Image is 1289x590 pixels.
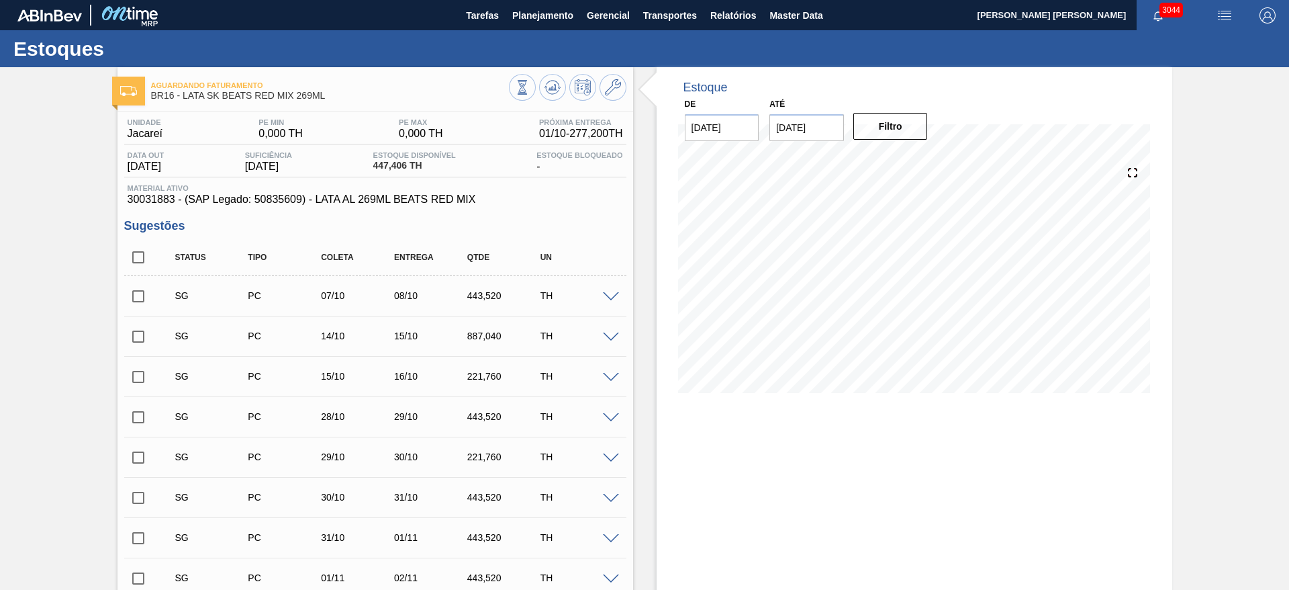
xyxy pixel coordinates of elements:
[318,573,399,583] div: 01/11/2025
[539,128,623,140] span: 01/10 - 277,200 TH
[391,452,472,462] div: 30/10/2025
[172,290,253,301] div: Sugestão Criada
[391,532,472,543] div: 01/11/2025
[512,7,573,24] span: Planejamento
[464,371,545,382] div: 221,760
[17,9,82,22] img: TNhmsLtSVTkK8tSr43FrP2fwEKptu5GPRR3wAAAABJRU5ErkJggg==
[464,253,545,262] div: Qtde
[533,151,626,173] div: -
[245,151,292,159] span: Suficiência
[318,331,399,341] div: 14/10/2025
[245,161,292,173] span: [DATE]
[128,194,623,206] span: 30031883 - (SAP Legado: 50835609) - LATA AL 269ML BEATS RED MIX
[710,7,756,24] span: Relatórios
[128,151,164,159] span: Data out
[391,573,472,583] div: 02/11/2025
[769,114,844,141] input: dd/mm/yyyy
[537,331,618,341] div: TH
[1159,3,1183,17] span: 3044
[537,573,618,583] div: TH
[172,371,253,382] div: Sugestão Criada
[318,411,399,422] div: 28/10/2025
[685,99,696,109] label: De
[1216,7,1233,24] img: userActions
[466,7,499,24] span: Tarefas
[172,411,253,422] div: Sugestão Criada
[172,532,253,543] div: Sugestão Criada
[244,532,326,543] div: Pedido de Compra
[244,331,326,341] div: Pedido de Compra
[399,128,443,140] span: 0,000 TH
[464,532,545,543] div: 443,520
[244,290,326,301] div: Pedido de Compra
[172,331,253,341] div: Sugestão Criada
[172,573,253,583] div: Sugestão Criada
[537,371,618,382] div: TH
[151,91,509,101] span: BR16 - LATA SK BEATS RED MIX 269ML
[587,7,630,24] span: Gerencial
[569,74,596,101] button: Programar Estoque
[391,492,472,503] div: 31/10/2025
[537,253,618,262] div: UN
[124,219,626,233] h3: Sugestões
[244,411,326,422] div: Pedido de Compra
[391,411,472,422] div: 29/10/2025
[244,573,326,583] div: Pedido de Compra
[391,371,472,382] div: 16/10/2025
[536,151,622,159] span: Estoque Bloqueado
[258,118,303,126] span: PE MIN
[318,253,399,262] div: Coleta
[643,7,697,24] span: Transportes
[537,452,618,462] div: TH
[537,492,618,503] div: TH
[244,253,326,262] div: Tipo
[128,128,162,140] span: Jacareí
[464,290,545,301] div: 443,520
[509,74,536,101] button: Visão Geral dos Estoques
[464,411,545,422] div: 443,520
[244,492,326,503] div: Pedido de Compra
[151,81,509,89] span: Aguardando Faturamento
[318,492,399,503] div: 30/10/2025
[464,492,545,503] div: 443,520
[600,74,626,101] button: Ir ao Master Data / Geral
[685,114,759,141] input: dd/mm/yyyy
[769,7,822,24] span: Master Data
[1137,6,1180,25] button: Notificações
[769,99,785,109] label: Até
[391,253,472,262] div: Entrega
[258,128,303,140] span: 0,000 TH
[13,41,252,56] h1: Estoques
[537,532,618,543] div: TH
[128,184,623,192] span: Material ativo
[539,118,623,126] span: Próxima Entrega
[172,492,253,503] div: Sugestão Criada
[318,290,399,301] div: 07/10/2025
[373,161,456,171] span: 447,406 TH
[464,331,545,341] div: 887,040
[172,452,253,462] div: Sugestão Criada
[391,331,472,341] div: 15/10/2025
[373,151,456,159] span: Estoque Disponível
[391,290,472,301] div: 08/10/2025
[318,371,399,382] div: 15/10/2025
[683,81,728,95] div: Estoque
[128,118,162,126] span: Unidade
[539,74,566,101] button: Atualizar Gráfico
[120,86,137,96] img: Ícone
[853,113,928,140] button: Filtro
[172,253,253,262] div: Status
[128,161,164,173] span: [DATE]
[318,452,399,462] div: 29/10/2025
[537,411,618,422] div: TH
[244,452,326,462] div: Pedido de Compra
[464,573,545,583] div: 443,520
[318,532,399,543] div: 31/10/2025
[244,371,326,382] div: Pedido de Compra
[399,118,443,126] span: PE MAX
[464,452,545,462] div: 221,760
[1259,7,1276,24] img: Logout
[537,290,618,301] div: TH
